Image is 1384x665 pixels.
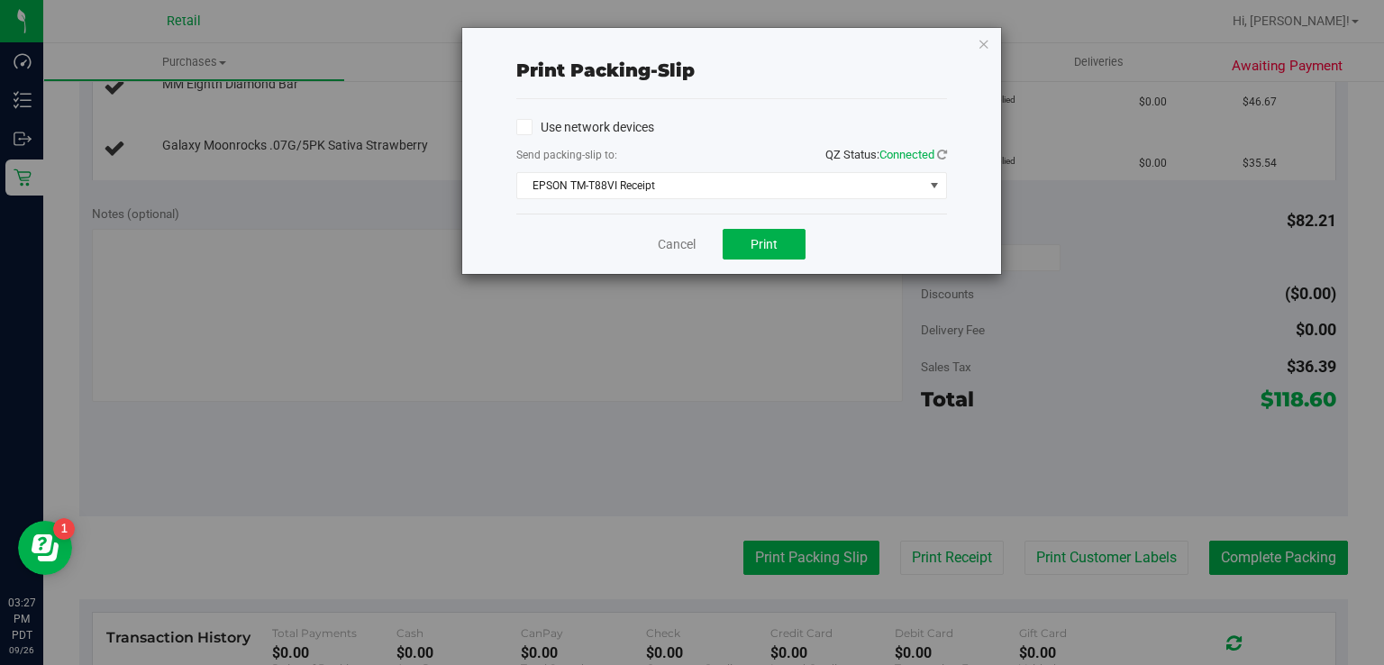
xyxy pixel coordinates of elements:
[751,237,778,251] span: Print
[516,59,695,81] span: Print packing-slip
[658,235,696,254] a: Cancel
[825,148,947,161] span: QZ Status:
[723,229,806,260] button: Print
[516,118,654,137] label: Use network devices
[923,173,945,198] span: select
[18,521,72,575] iframe: Resource center
[53,518,75,540] iframe: Resource center unread badge
[879,148,934,161] span: Connected
[517,173,924,198] span: EPSON TM-T88VI Receipt
[516,147,617,163] label: Send packing-slip to:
